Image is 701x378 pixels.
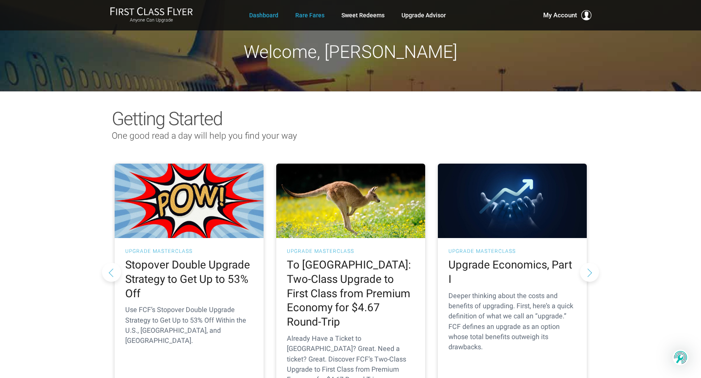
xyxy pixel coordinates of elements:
a: First Class FlyerAnyone Can Upgrade [110,7,193,24]
a: Dashboard [249,8,278,23]
button: Next slide [580,263,599,282]
a: Rare Fares [295,8,324,23]
small: Anyone Can Upgrade [110,17,193,23]
button: My Account [543,10,591,20]
h3: UPGRADE MASTERCLASS [287,249,415,254]
span: One good read a day will help you find your way [112,131,297,141]
h2: Upgrade Economics, Part I [448,258,576,287]
p: Use FCF’s Stopover Double Upgrade Strategy to Get Up to 53% Off Within the U.S., [GEOGRAPHIC_DATA... [125,305,253,346]
a: Sweet Redeems [341,8,385,23]
h3: UPGRADE MASTERCLASS [448,249,576,254]
span: Getting Started [112,108,222,130]
h2: To [GEOGRAPHIC_DATA]: Two-Class Upgrade to First Class from Premium Economy for $4.67 Round-Trip [287,258,415,329]
img: First Class Flyer [110,7,193,16]
span: My Account [543,10,577,20]
a: Upgrade Advisor [401,8,446,23]
h2: Stopover Double Upgrade Strategy to Get Up to 53% Off [125,258,253,301]
button: Previous slide [102,263,121,282]
h3: UPGRADE MASTERCLASS [125,249,253,254]
span: Welcome, [PERSON_NAME] [244,41,457,62]
p: Deeper thinking about the costs and benefits of upgrading. First, here’s a quick definition of wh... [448,291,576,353]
